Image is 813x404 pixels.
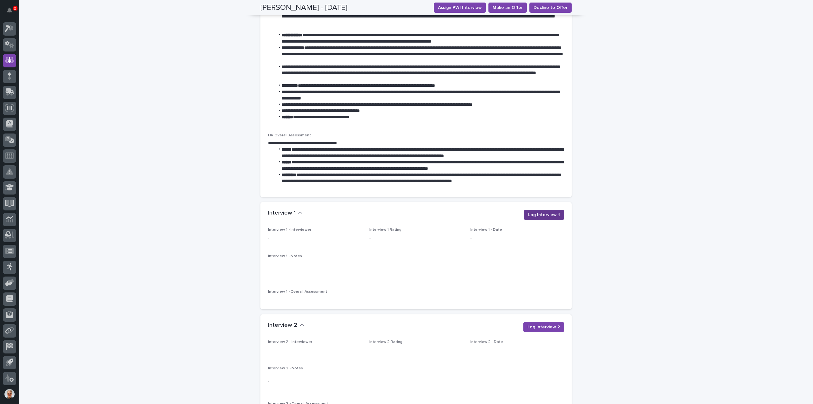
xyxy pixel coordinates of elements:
button: Decline to Offer [529,3,572,13]
p: - [268,378,564,385]
button: Log Interview 1 [524,210,564,220]
span: Assign PWI Interview [438,4,482,11]
span: Interview 1 - Date [470,228,502,232]
span: Log Interview 2 [527,324,560,330]
span: Decline to Offer [534,4,568,11]
p: - [470,235,564,242]
p: - [268,347,362,353]
h2: Interview 2 [268,322,297,329]
span: Interview 2 - Date [470,340,503,344]
span: Interview 2 Rating [369,340,402,344]
p: 2 [14,6,16,10]
button: Assign PWI Interview [434,3,486,13]
p: - [369,235,463,242]
p: - [369,347,463,353]
button: Make an Offer [488,3,527,13]
p: - [268,266,564,272]
div: Notifications2 [8,8,16,18]
span: Interview 1 - Notes [268,254,302,258]
span: Interview 2 - Notes [268,366,303,370]
h2: [PERSON_NAME] - [DATE] [260,3,347,12]
button: users-avatar [3,387,16,401]
span: Interview 1 Rating [369,228,401,232]
p: - [470,347,564,353]
span: Interview 2 - Interviewer [268,340,312,344]
h2: Interview 1 [268,210,296,217]
button: Log Interview 2 [523,322,564,332]
span: Log Interview 1 [528,212,560,218]
button: Interview 1 [268,210,303,217]
p: - [268,235,362,242]
span: Make an Offer [493,4,523,11]
span: Interview 1 - Interviewer [268,228,311,232]
button: Notifications [3,4,16,17]
span: Interview 1 - Overall Assessment [268,290,327,294]
button: Interview 2 [268,322,304,329]
span: HR Overall Assessment [268,134,311,137]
